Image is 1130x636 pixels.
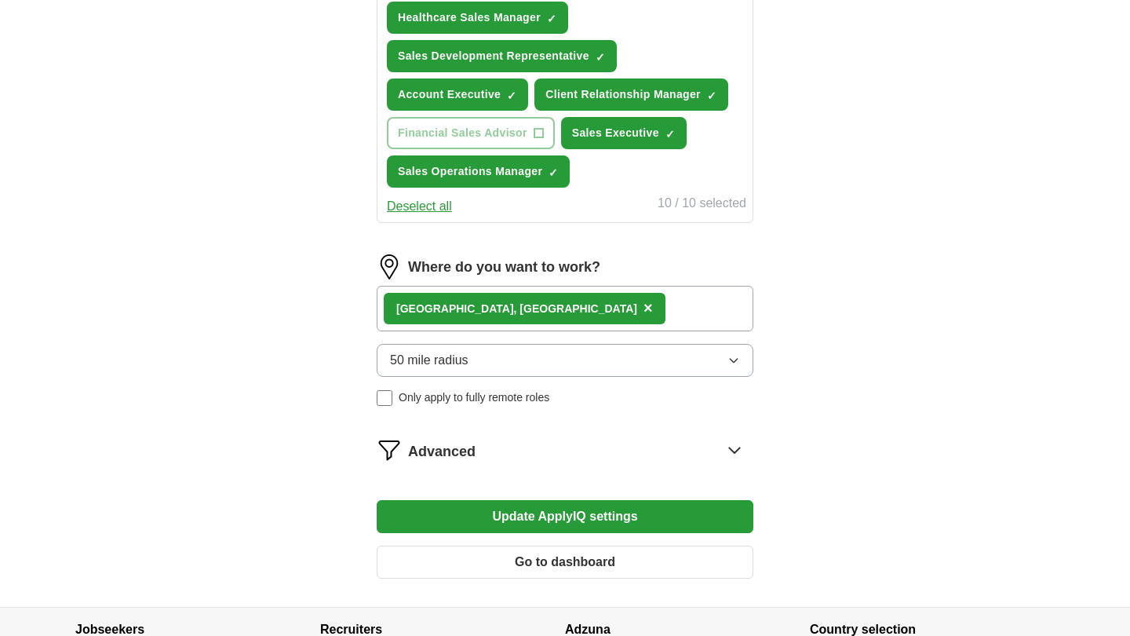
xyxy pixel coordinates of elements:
span: ✓ [596,51,605,64]
span: Sales Operations Manager [398,163,542,180]
button: Account Executive✓ [387,79,528,111]
img: filter [377,437,402,462]
span: 50 mile radius [390,351,468,370]
span: Only apply to fully remote roles [399,389,549,406]
button: Go to dashboard [377,546,753,579]
span: Healthcare Sales Manager [398,9,541,26]
button: 50 mile radius [377,344,753,377]
button: Sales Development Representative✓ [387,40,617,72]
button: Financial Sales Advisor [387,117,555,149]
span: Client Relationship Manager [545,86,701,103]
span: ✓ [665,128,675,141]
input: Only apply to fully remote roles [377,390,392,406]
span: Advanced [408,441,476,462]
span: Financial Sales Advisor [398,125,527,141]
label: Where do you want to work? [408,257,600,278]
div: [GEOGRAPHIC_DATA], [GEOGRAPHIC_DATA] [396,301,637,317]
img: location.png [377,254,402,280]
button: Sales Operations Manager✓ [387,155,570,188]
span: ✓ [549,166,558,179]
span: Account Executive [398,86,501,103]
button: Deselect all [387,197,452,216]
span: Sales Executive [572,125,659,141]
span: Sales Development Representative [398,48,589,64]
span: ✓ [707,90,716,102]
button: Sales Executive✓ [561,117,687,149]
button: Healthcare Sales Manager✓ [387,2,568,34]
button: Client Relationship Manager✓ [534,79,728,111]
div: 10 / 10 selected [658,194,746,216]
button: Update ApplyIQ settings [377,500,753,533]
span: × [643,299,653,316]
span: ✓ [547,13,556,25]
button: × [643,297,653,320]
span: ✓ [507,90,516,102]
